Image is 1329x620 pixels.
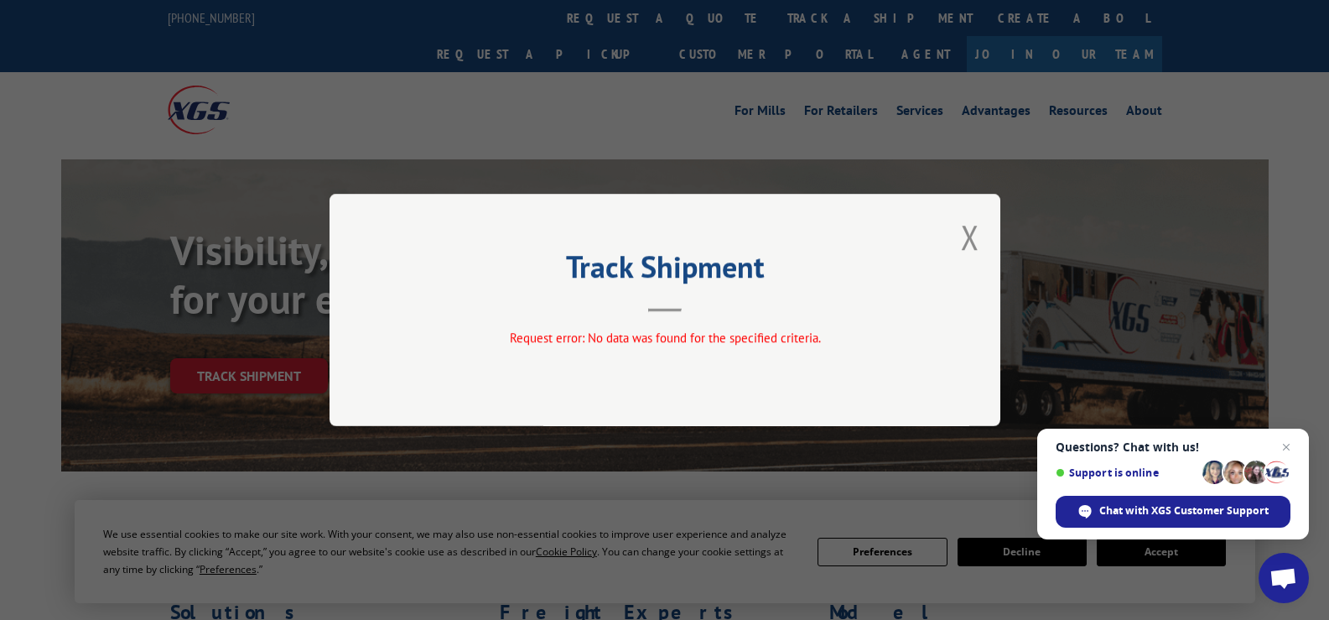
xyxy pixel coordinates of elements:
[1056,496,1290,528] div: Chat with XGS Customer Support
[1056,440,1290,454] span: Questions? Chat with us!
[1099,503,1269,518] span: Chat with XGS Customer Support
[413,255,916,287] h2: Track Shipment
[509,330,820,346] span: Request error: No data was found for the specified criteria.
[1259,553,1309,603] div: Open chat
[961,215,979,259] button: Close modal
[1276,437,1296,457] span: Close chat
[1056,466,1197,479] span: Support is online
